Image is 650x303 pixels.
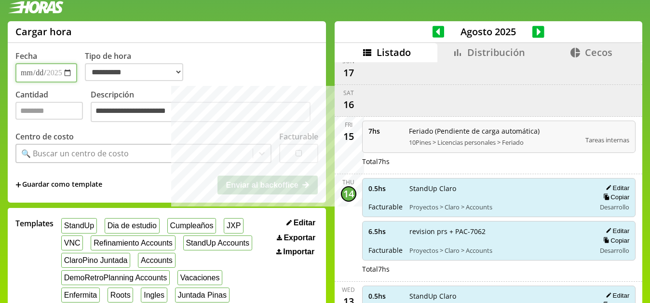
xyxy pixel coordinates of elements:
div: 14 [341,186,356,202]
span: Agosto 2025 [444,25,532,38]
button: Dia de estudio [105,218,160,233]
button: Editar [603,291,629,300]
button: VNC [61,235,83,250]
label: Facturable [279,131,318,142]
button: Copiar [600,236,629,245]
button: Enfermita [61,288,100,303]
span: 7 hs [368,126,402,136]
span: Desarrollo [600,203,629,211]
input: Cantidad [15,102,83,120]
button: Ingles [141,288,167,303]
label: Fecha [15,51,37,61]
button: Cumpleaños [167,218,216,233]
span: Feriado (Pendiente de carga automática) [409,126,579,136]
span: Facturable [368,246,403,255]
button: Copiar [600,193,629,201]
div: Wed [342,286,355,294]
button: Juntada Pinas [175,288,230,303]
select: Tipo de hora [85,63,183,81]
div: 15 [341,129,356,144]
button: ClaroPino Juntada [61,253,130,268]
img: logotipo [8,1,64,14]
span: 6.5 hs [368,227,403,236]
button: Accounts [138,253,175,268]
span: 10Pines > Licencias personales > Feriado [409,138,579,147]
span: Proyectos > Claro > Accounts [409,246,589,255]
button: DemoRetroPlanning Accounts [61,270,170,285]
span: + [15,179,21,190]
span: Editar [294,219,315,227]
button: Refinamiento Accounts [91,235,175,250]
h1: Cargar hora [15,25,72,38]
label: Descripción [91,89,318,124]
span: Cecos [585,46,612,59]
span: Desarrollo [600,246,629,255]
span: +Guardar como template [15,179,102,190]
button: JXP [224,218,244,233]
textarea: Descripción [91,102,311,122]
span: Proyectos > Claro > Accounts [409,203,589,211]
span: StandUp Claro [409,184,589,193]
div: Sat [343,89,354,97]
span: Distribución [467,46,525,59]
div: 🔍 Buscar un centro de costo [21,148,129,159]
button: Editar [603,227,629,235]
button: StandUp Accounts [183,235,252,250]
span: Importar [283,248,314,256]
label: Cantidad [15,89,91,124]
button: Vacaciones [177,270,222,285]
div: Total 7 hs [362,264,636,274]
button: Roots [108,288,133,303]
span: 0.5 hs [368,184,403,193]
div: 17 [341,65,356,81]
button: Editar [284,218,318,228]
span: Tareas internas [585,136,629,144]
span: Exportar [284,234,315,242]
div: Fri [345,121,352,129]
label: Centro de costo [15,131,74,142]
div: Total 7 hs [362,157,636,166]
label: Tipo de hora [85,51,191,83]
span: revision prs + PAC-7062 [409,227,589,236]
button: Editar [603,184,629,192]
span: Facturable [368,202,403,211]
button: StandUp [61,218,97,233]
button: Exportar [274,233,318,243]
div: Thu [342,178,354,186]
span: Listado [377,46,411,59]
div: 16 [341,97,356,112]
span: Templates [15,218,54,229]
span: StandUp Claro [409,291,589,301]
span: 0.5 hs [368,291,403,301]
